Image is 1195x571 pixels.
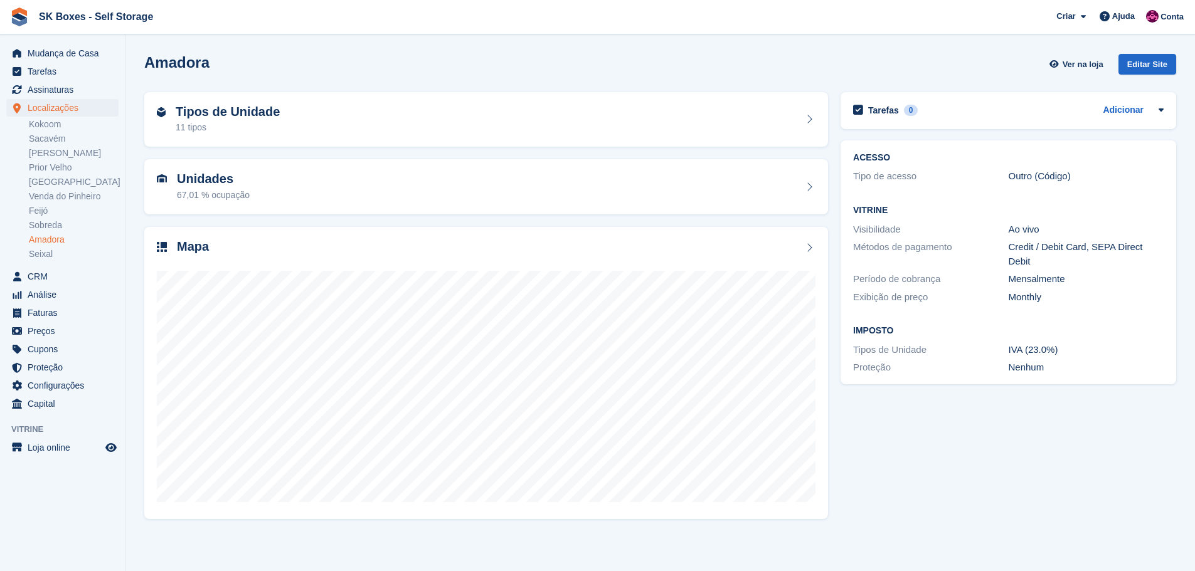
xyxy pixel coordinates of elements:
[28,268,103,285] span: CRM
[144,92,828,147] a: Tipos de Unidade 11 tipos
[1160,11,1184,23] span: Conta
[28,377,103,394] span: Configurações
[853,169,1008,184] div: Tipo de acesso
[28,340,103,358] span: Cupons
[1048,54,1108,75] a: Ver na loja
[6,439,119,456] a: menu
[1009,343,1164,357] div: IVA (23.0%)
[6,286,119,303] a: menu
[157,242,167,252] img: map-icn-33ee37083ee616e46c38cad1a60f524a97daa1e2b2c8c0bc3eb3415660979fc1.svg
[6,377,119,394] a: menu
[853,153,1164,163] h2: ACESSO
[29,118,119,130] a: Kokoom
[6,359,119,376] a: menu
[176,105,280,119] h2: Tipos de Unidade
[29,133,119,145] a: Sacavém
[11,423,125,436] span: Vitrine
[853,343,1008,357] div: Tipos de Unidade
[28,286,103,303] span: Análise
[6,322,119,340] a: menu
[1112,10,1135,23] span: Ajuda
[157,174,167,183] img: unit-icn-7be61d7bf1b0ce9d3e12c5938cc71ed9869f7b940bace4675aadf7bd6d80202e.svg
[29,191,119,202] a: Venda do Pinheiro
[176,121,280,134] div: 11 tipos
[6,99,119,117] a: menu
[1009,290,1164,305] div: Monthly
[10,8,29,26] img: stora-icon-8386f47178a22dfd0bd8f6a31ec36ba5ce8667c1dd55bd0f319d3a0aa187defe.svg
[1063,58,1103,71] span: Ver na loja
[1146,10,1159,23] img: Joana Alegria
[29,234,119,246] a: Amadora
[28,395,103,412] span: Capital
[6,268,119,285] a: menu
[853,290,1008,305] div: Exibição de preço
[6,340,119,358] a: menu
[157,107,166,117] img: unit-type-icn-2b2737a686de81e16bb02015468b77c625bbabd49415b5ef34ead5e3b44a266d.svg
[853,360,1008,375] div: Proteção
[853,206,1164,216] h2: Vitrine
[853,326,1164,336] h2: Imposto
[853,223,1008,237] div: Visibilidade
[28,81,103,98] span: Assinaturas
[29,219,119,231] a: Sobreda
[1118,54,1176,80] a: Editar Site
[144,159,828,214] a: Unidades 67,01 % ocupação
[144,227,828,520] a: Mapa
[28,304,103,322] span: Faturas
[1056,10,1075,23] span: Criar
[177,239,209,254] h2: Mapa
[29,205,119,217] a: Feijó
[144,54,210,71] h2: Amadora
[28,439,103,456] span: Loja online
[1009,272,1164,286] div: Mensalmente
[28,99,103,117] span: Localizações
[6,63,119,80] a: menu
[853,240,1008,268] div: Métodos de pagamento
[1009,360,1164,375] div: Nenhum
[1118,54,1176,75] div: Editar Site
[28,45,103,62] span: Mudança de Casa
[868,105,899,116] h2: Tarefas
[28,322,103,340] span: Preços
[29,248,119,260] a: Seixal
[6,45,119,62] a: menu
[29,147,119,159] a: [PERSON_NAME]
[1103,103,1144,118] a: Adicionar
[904,105,918,116] div: 0
[177,189,250,202] div: 67,01 % ocupação
[34,6,158,27] a: SK Boxes - Self Storage
[28,359,103,376] span: Proteção
[29,162,119,174] a: Prior Velho
[1009,169,1164,184] div: Outro (Código)
[29,176,119,188] a: [GEOGRAPHIC_DATA]
[104,440,119,455] a: Loja de pré-visualização
[177,172,250,186] h2: Unidades
[6,304,119,322] a: menu
[6,395,119,412] a: menu
[28,63,103,80] span: Tarefas
[1009,223,1164,237] div: Ao vivo
[6,81,119,98] a: menu
[853,272,1008,286] div: Período de cobrança
[1009,240,1164,268] div: Credit / Debit Card, SEPA Direct Debit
